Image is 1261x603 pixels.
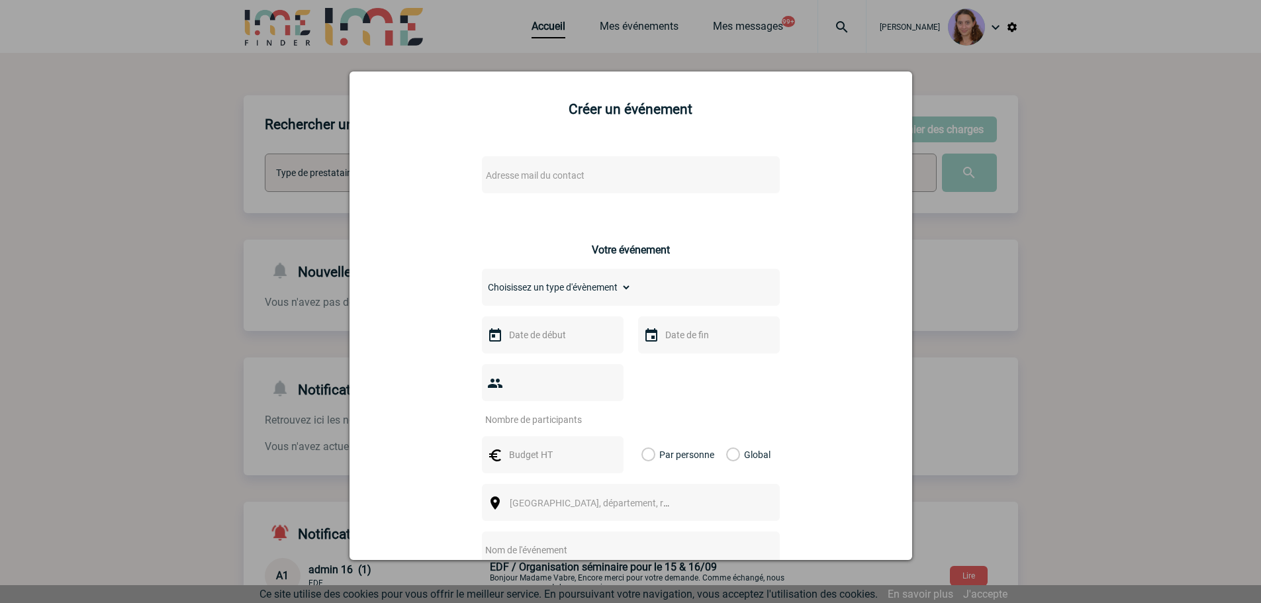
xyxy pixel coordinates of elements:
[482,411,606,428] input: Nombre de participants
[482,541,745,559] input: Nom de l'événement
[641,436,656,473] label: Par personne
[726,436,735,473] label: Global
[506,326,597,344] input: Date de début
[366,101,896,117] h2: Créer un événement
[592,244,670,256] h3: Votre événement
[510,498,694,508] span: [GEOGRAPHIC_DATA], département, région...
[662,326,753,344] input: Date de fin
[506,446,597,463] input: Budget HT
[486,170,584,181] span: Adresse mail du contact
